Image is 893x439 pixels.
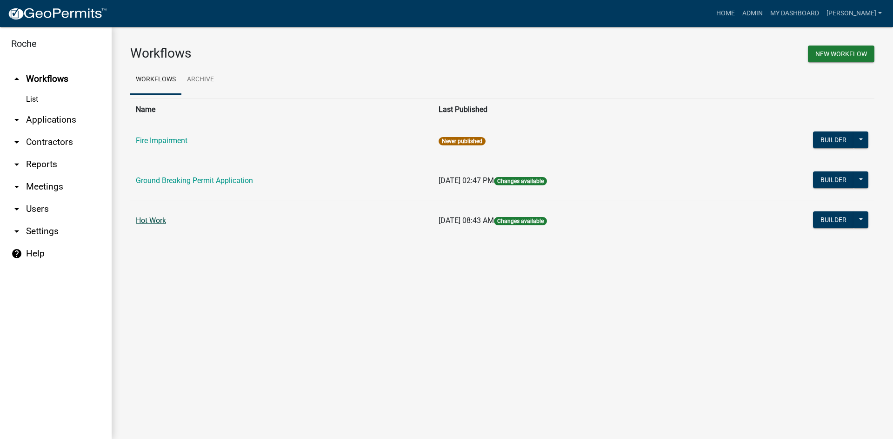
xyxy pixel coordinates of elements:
span: Changes available [494,177,547,185]
a: Admin [739,5,766,22]
i: arrow_drop_down [11,226,22,237]
span: [DATE] 02:47 PM [439,176,494,185]
button: Builder [813,131,854,148]
a: Fire Impairment [136,136,187,145]
i: arrow_drop_down [11,114,22,125]
a: [PERSON_NAME] [823,5,886,22]
span: Never published [439,137,486,145]
button: Builder [813,211,854,228]
a: Home [713,5,739,22]
i: arrow_drop_up [11,73,22,85]
a: Workflows [130,65,181,95]
a: Archive [181,65,220,95]
i: arrow_drop_down [11,137,22,148]
span: [DATE] 08:43 AM [439,216,494,225]
h3: Workflows [130,46,495,61]
span: Changes available [494,217,547,225]
i: arrow_drop_down [11,203,22,215]
th: Name [130,98,433,121]
button: Builder [813,171,854,188]
i: help [11,248,22,259]
th: Last Published [433,98,715,121]
button: New Workflow [808,46,874,62]
a: My Dashboard [766,5,823,22]
a: Hot Work [136,216,166,225]
i: arrow_drop_down [11,159,22,170]
a: Ground Breaking Permit Application [136,176,253,185]
i: arrow_drop_down [11,181,22,192]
